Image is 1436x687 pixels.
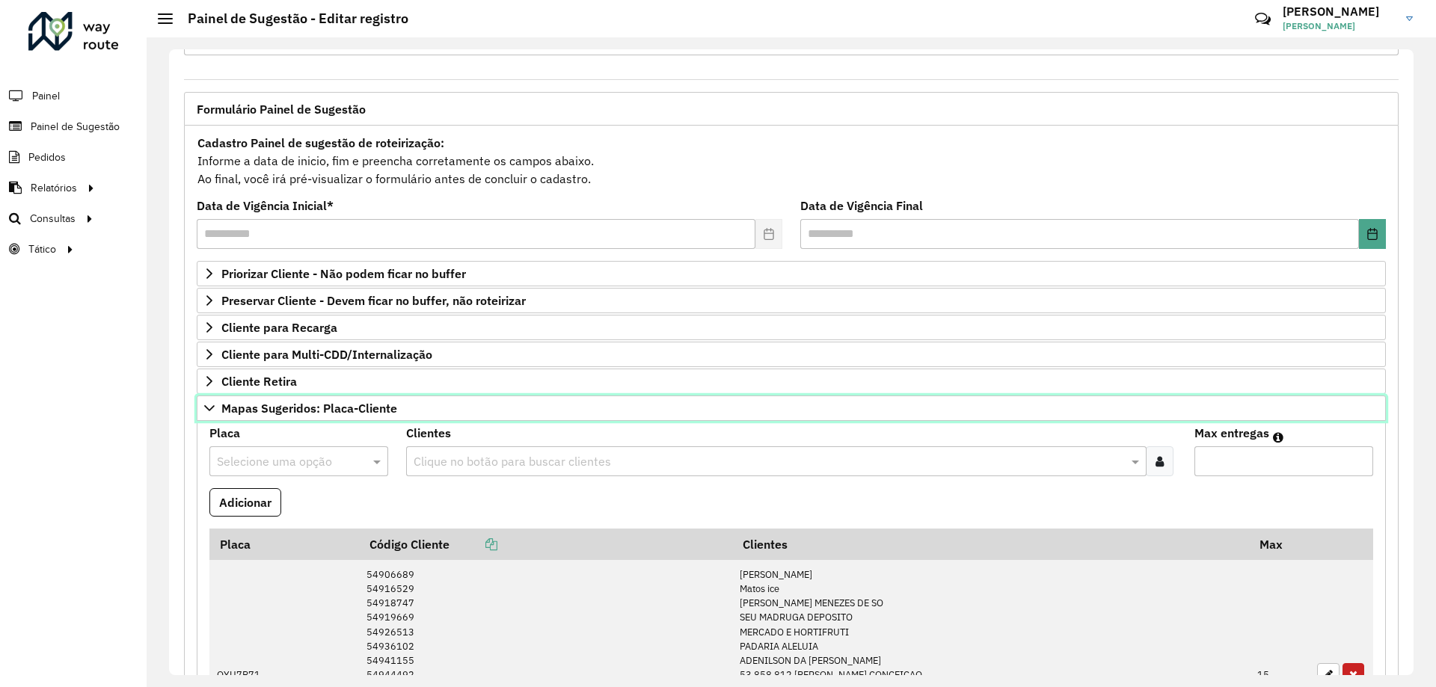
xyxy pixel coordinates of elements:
[197,288,1386,313] a: Preservar Cliente - Devem ficar no buffer, não roteirizar
[1273,431,1283,443] em: Máximo de clientes que serão colocados na mesma rota com os clientes informados
[31,119,120,135] span: Painel de Sugestão
[221,268,466,280] span: Priorizar Cliente - Não podem ficar no buffer
[31,180,77,196] span: Relatórios
[221,321,337,333] span: Cliente para Recarga
[197,369,1386,394] a: Cliente Retira
[197,103,366,115] span: Formulário Painel de Sugestão
[1359,219,1386,249] button: Choose Date
[209,488,281,517] button: Adicionar
[197,133,1386,188] div: Informe a data de inicio, fim e preencha corretamente os campos abaixo. Ao final, você irá pré-vi...
[1247,3,1279,35] a: Contato Rápido
[800,197,923,215] label: Data de Vigência Final
[173,10,408,27] h2: Painel de Sugestão - Editar registro
[30,211,76,227] span: Consultas
[359,529,732,560] th: Código Cliente
[197,315,1386,340] a: Cliente para Recarga
[28,150,66,165] span: Pedidos
[197,342,1386,367] a: Cliente para Multi-CDD/Internalização
[449,537,497,552] a: Copiar
[1283,4,1395,19] h3: [PERSON_NAME]
[197,395,1386,421] a: Mapas Sugeridos: Placa-Cliente
[221,402,397,414] span: Mapas Sugeridos: Placa-Cliente
[197,261,1386,286] a: Priorizar Cliente - Não podem ficar no buffer
[1283,19,1395,33] span: [PERSON_NAME]
[197,135,444,150] strong: Cadastro Painel de sugestão de roteirização:
[28,241,56,257] span: Tático
[1194,424,1269,442] label: Max entregas
[209,529,359,560] th: Placa
[732,529,1250,560] th: Clientes
[406,424,451,442] label: Clientes
[221,348,432,360] span: Cliente para Multi-CDD/Internalização
[221,295,526,306] span: Preservar Cliente - Devem ficar no buffer, não roteirizar
[209,424,240,442] label: Placa
[1250,529,1310,560] th: Max
[32,88,60,104] span: Painel
[221,375,297,387] span: Cliente Retira
[197,197,334,215] label: Data de Vigência Inicial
